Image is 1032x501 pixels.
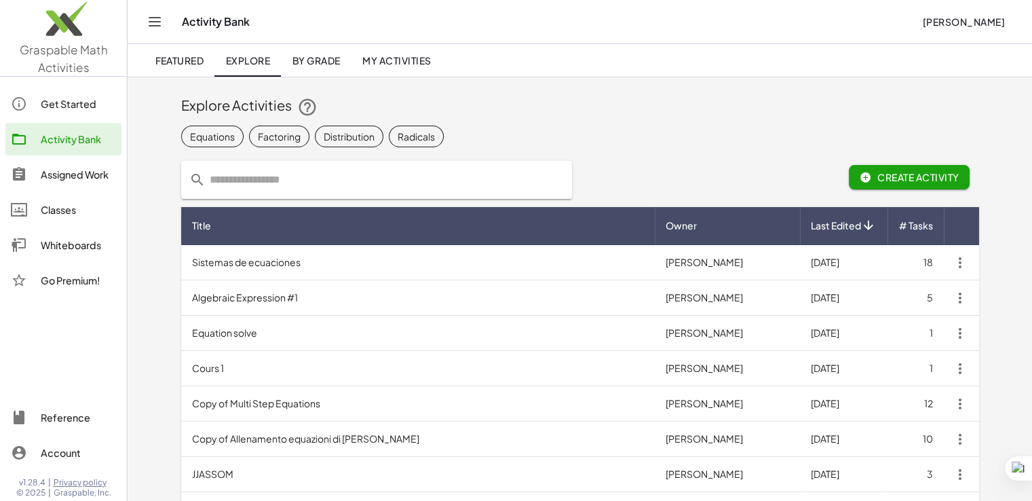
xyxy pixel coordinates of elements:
span: By Grade [292,54,340,67]
div: Explore Activities [181,96,979,117]
div: Reference [41,409,116,426]
a: Privacy policy [54,477,111,488]
div: Equations [190,129,235,143]
td: 3 [887,457,944,492]
span: | [48,477,51,488]
button: [PERSON_NAME] [911,10,1016,34]
td: Copy of Multi Step Equations [181,386,655,422]
div: Activity Bank [41,131,116,147]
td: [PERSON_NAME] [655,280,799,316]
td: 18 [887,245,944,280]
span: Featured [155,54,204,67]
span: Graspable, Inc. [54,487,111,498]
td: [PERSON_NAME] [655,422,799,457]
td: 10 [887,422,944,457]
a: Reference [5,401,121,434]
a: Account [5,437,121,469]
a: Get Started [5,88,121,120]
td: 1 [887,316,944,351]
a: Whiteboards [5,229,121,261]
span: Graspable Math Activities [20,42,108,75]
span: My Activities [362,54,432,67]
div: Account [41,445,116,461]
td: 12 [887,386,944,422]
div: Assigned Work [41,166,116,183]
a: Classes [5,193,121,226]
td: Equation solve [181,316,655,351]
td: [DATE] [800,422,887,457]
td: [DATE] [800,316,887,351]
span: Create Activity [860,171,959,183]
span: Title [192,219,211,233]
i: prepended action [189,172,206,188]
td: 1 [887,351,944,386]
span: [PERSON_NAME] [922,16,1005,28]
div: Whiteboards [41,237,116,253]
div: Get Started [41,96,116,112]
td: [PERSON_NAME] [655,245,799,280]
td: Algebraic Expression #1 [181,280,655,316]
span: © 2025 [16,487,45,498]
a: Assigned Work [5,158,121,191]
td: Sistemas de ecuaciones [181,245,655,280]
button: Create Activity [849,165,970,189]
div: Distribution [324,129,375,143]
td: JJASSOM [181,457,655,492]
span: v1.28.4 [19,477,45,488]
td: [DATE] [800,351,887,386]
td: [DATE] [800,245,887,280]
span: Explore [225,54,270,67]
td: [DATE] [800,280,887,316]
td: [PERSON_NAME] [655,316,799,351]
td: 5 [887,280,944,316]
div: Radicals [398,129,435,143]
div: Go Premium! [41,272,116,289]
td: [PERSON_NAME] [655,457,799,492]
td: [PERSON_NAME] [655,386,799,422]
td: [DATE] [800,457,887,492]
span: | [48,487,51,498]
button: Toggle navigation [144,11,166,33]
span: # Tasks [899,219,933,233]
div: Classes [41,202,116,218]
td: [PERSON_NAME] [655,351,799,386]
td: [DATE] [800,386,887,422]
span: Owner [666,219,697,233]
span: Last Edited [811,219,861,233]
td: Copy of Allenamento equazioni di [PERSON_NAME] [181,422,655,457]
div: Factoring [258,129,301,143]
a: Activity Bank [5,123,121,155]
td: Cours 1 [181,351,655,386]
